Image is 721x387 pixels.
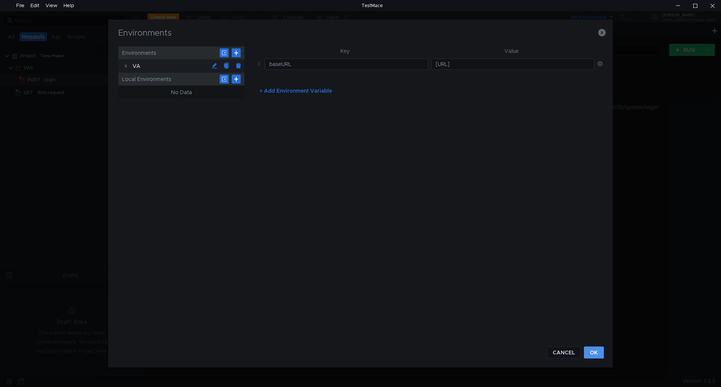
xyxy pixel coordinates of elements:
div: Local Environments [118,73,244,85]
th: Value [428,46,594,55]
div: VA [133,59,208,73]
th: Key [262,46,428,55]
div: Environments [118,46,244,59]
div: No Data [171,88,192,97]
h3: Environments [117,28,604,37]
